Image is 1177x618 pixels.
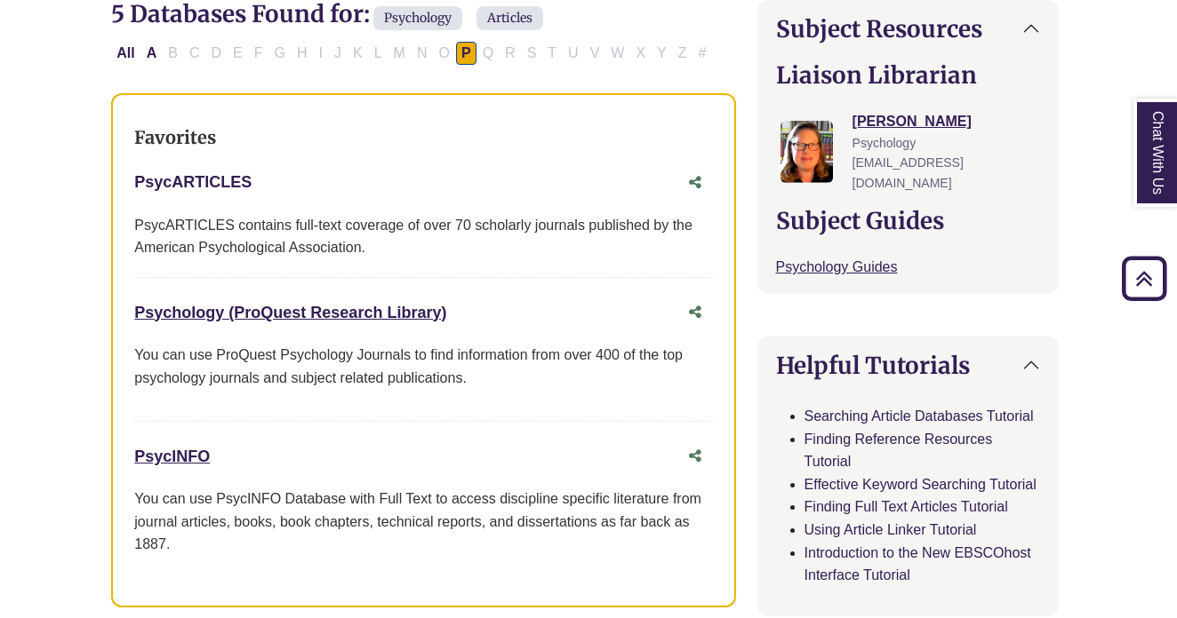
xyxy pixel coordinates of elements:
span: Articles [476,6,543,30]
img: Jessica Moore [781,121,834,183]
a: Finding Full Text Articles Tutorial [805,499,1008,514]
div: You can use PsycINFO Database with Full Text to access discipline specific literature from journa... [134,487,712,556]
h2: Subject Guides [776,207,1040,234]
p: You can use ProQuest Psychology Journals to find information from over 400 of the top psychology ... [134,344,712,389]
a: Searching Article Databases Tutorial [805,408,1034,424]
a: Back to Top [1116,266,1173,290]
button: Subject Resources [758,1,1058,57]
span: Psychology [373,6,462,30]
span: Psychology [853,136,917,150]
button: All [111,42,140,65]
button: Share this database [677,166,713,200]
button: Share this database [677,296,713,329]
h3: Favorites [134,127,712,148]
a: Finding Reference Resources Tutorial [805,432,993,470]
a: [PERSON_NAME] [853,114,972,129]
a: PsycARTICLES [134,173,252,191]
button: Filter Results A [141,42,163,65]
button: Helpful Tutorials [758,337,1058,393]
h2: Liaison Librarian [776,61,1040,89]
div: Alpha-list to filter by first letter of database name [111,44,713,59]
span: [EMAIL_ADDRESS][DOMAIN_NAME] [853,155,964,189]
a: Psychology Guides [776,259,898,274]
div: PsycARTICLES contains full-text coverage of over 70 scholarly journals published by the American ... [134,214,712,259]
a: Introduction to the New EBSCOhost Interface Tutorial [805,545,1031,583]
button: Filter Results P [456,42,476,65]
a: PsycINFO [134,448,210,465]
a: Effective Keyword Searching Tutorial [805,477,1037,492]
button: Share this database [677,440,713,473]
a: Using Article Linker Tutorial [805,522,977,537]
a: Psychology (ProQuest Research Library) [134,304,446,321]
